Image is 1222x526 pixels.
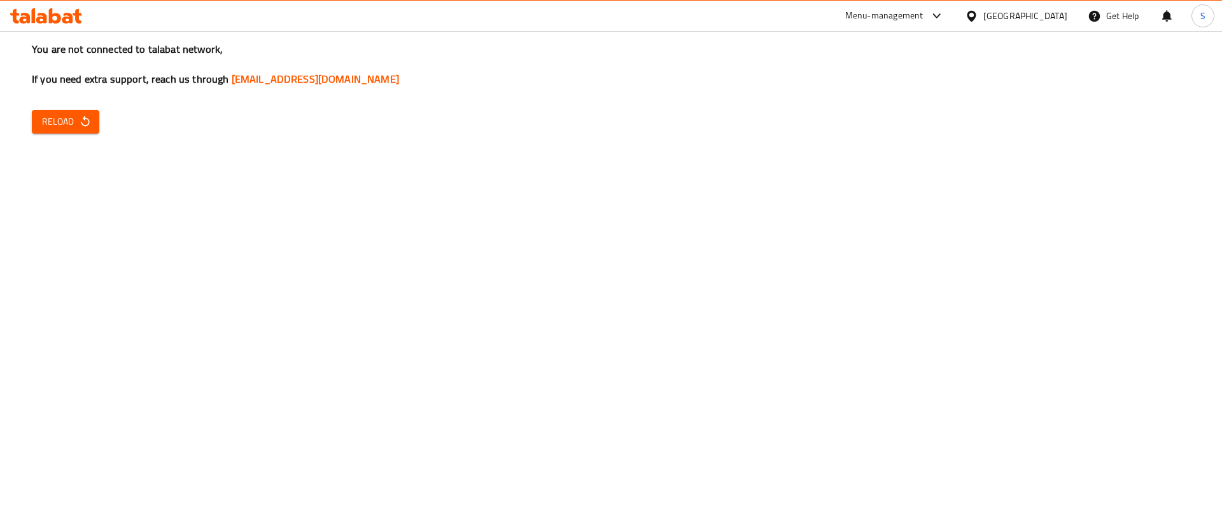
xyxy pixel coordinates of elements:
div: [GEOGRAPHIC_DATA] [983,9,1067,23]
button: Reload [32,110,99,134]
h3: You are not connected to talabat network, If you need extra support, reach us through [32,42,1190,87]
a: [EMAIL_ADDRESS][DOMAIN_NAME] [232,69,399,88]
span: Reload [42,114,89,130]
div: Menu-management [845,8,924,24]
span: S [1200,9,1205,23]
